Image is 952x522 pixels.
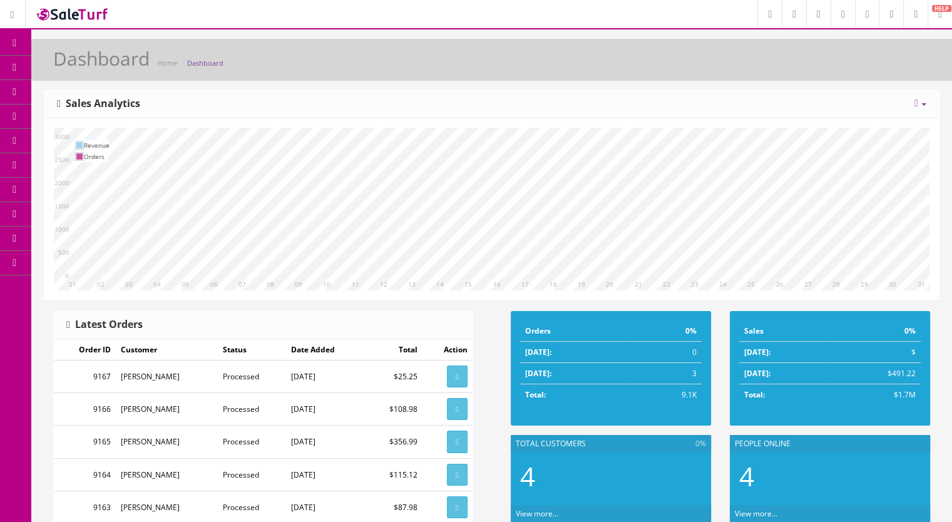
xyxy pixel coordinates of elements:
td: 0 [627,342,701,363]
td: 0% [827,320,921,342]
strong: [DATE]: [744,347,770,357]
td: [PERSON_NAME] [116,361,218,393]
div: Total Customers [511,435,711,453]
td: Processed [218,426,286,458]
td: [PERSON_NAME] [116,426,218,458]
strong: [DATE]: [744,368,770,379]
span: 0% [695,438,706,449]
h3: Sales Analytics [57,98,140,110]
strong: Total: [525,389,546,400]
strong: [DATE]: [525,347,551,357]
td: Total [366,339,422,361]
td: [DATE] [286,393,366,426]
td: Orders [520,320,628,342]
td: $1.7M [827,384,921,406]
a: View more... [516,508,558,519]
td: $25.25 [366,361,422,393]
td: $356.99 [366,426,422,458]
a: View more... [735,508,777,519]
td: $115.12 [366,458,422,491]
td: Processed [218,361,286,393]
td: Revenue [84,140,110,151]
td: 9166 [54,393,116,426]
td: 3 [627,363,701,384]
h3: Latest Orders [66,319,143,330]
td: $108.98 [366,393,422,426]
td: [DATE] [286,361,366,393]
td: [PERSON_NAME] [116,458,218,491]
div: People Online [730,435,930,453]
h2: 4 [739,462,921,491]
td: [PERSON_NAME] [116,393,218,426]
td: Orders [84,151,110,162]
td: Action [422,339,473,361]
td: Sales [739,320,827,342]
td: $ [827,342,921,363]
strong: Total: [744,389,765,400]
td: Order ID [54,339,116,361]
td: 0% [627,320,701,342]
a: Home [158,58,177,68]
strong: [DATE]: [525,368,551,379]
img: SaleTurf [35,6,110,23]
td: $491.22 [827,363,921,384]
a: Dashboard [187,58,223,68]
td: [DATE] [286,458,366,491]
td: Customer [116,339,218,361]
td: Processed [218,393,286,426]
td: Status [218,339,286,361]
td: Date Added [286,339,366,361]
td: 9.1K [627,384,701,406]
td: 9167 [54,361,116,393]
td: Processed [218,458,286,491]
td: 9164 [54,458,116,491]
td: [DATE] [286,426,366,458]
span: HELP [932,5,951,12]
h1: Dashboard [53,48,150,69]
h2: 4 [520,462,702,491]
td: 9165 [54,426,116,458]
